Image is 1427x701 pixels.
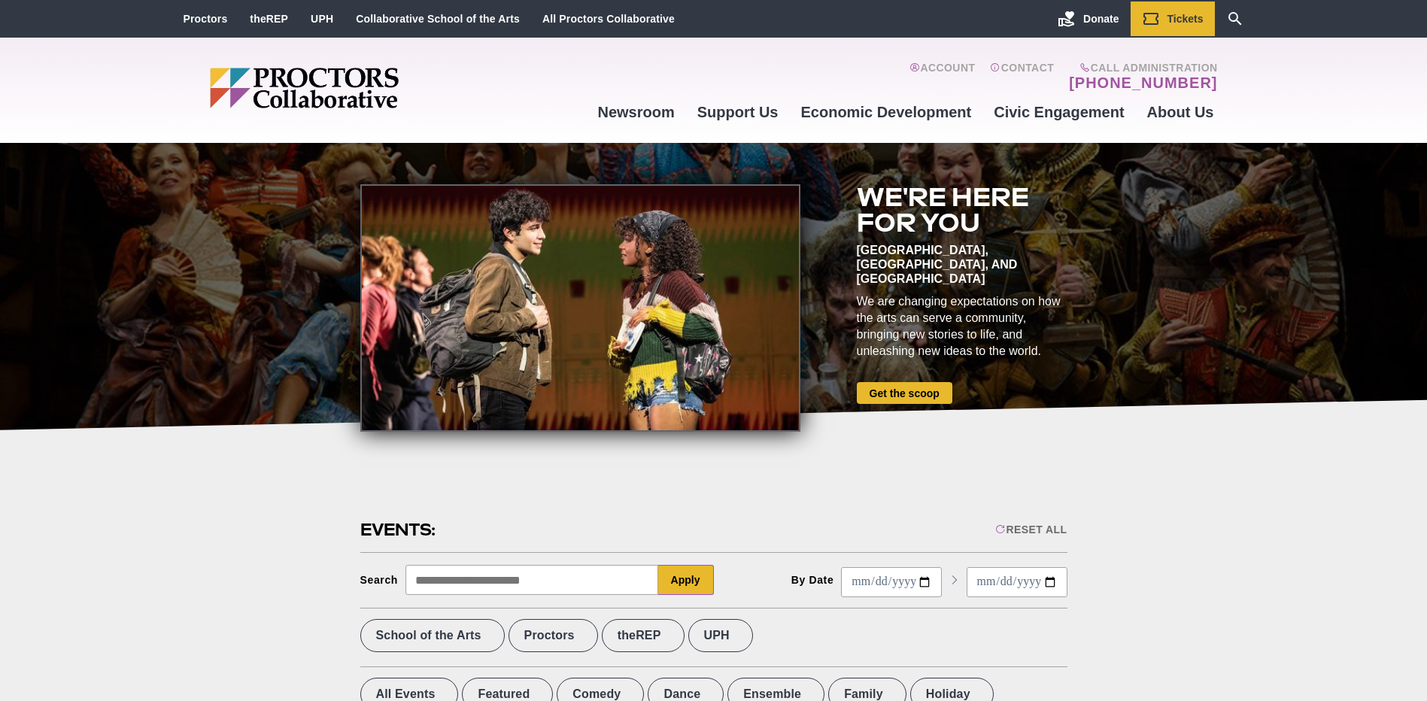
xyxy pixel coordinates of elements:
a: Newsroom [586,92,685,132]
a: Tickets [1131,2,1215,36]
a: Contact [990,62,1054,92]
a: Collaborative School of the Arts [356,13,520,25]
div: [GEOGRAPHIC_DATA], [GEOGRAPHIC_DATA], and [GEOGRAPHIC_DATA] [857,243,1067,286]
button: Apply [658,565,714,595]
div: Search [360,574,399,586]
a: About Us [1136,92,1225,132]
a: Support Us [686,92,790,132]
label: School of the Arts [360,619,505,652]
span: Donate [1083,13,1119,25]
div: Reset All [995,523,1067,536]
label: Proctors [509,619,598,652]
h2: We're here for you [857,184,1067,235]
a: Account [909,62,975,92]
span: Call Administration [1064,62,1217,74]
label: UPH [688,619,753,652]
a: theREP [250,13,288,25]
a: Get the scoop [857,382,952,404]
a: Civic Engagement [982,92,1135,132]
a: Proctors [184,13,228,25]
span: Tickets [1167,13,1204,25]
a: Search [1215,2,1255,36]
a: Economic Development [790,92,983,132]
div: We are changing expectations on how the arts can serve a community, bringing new stories to life,... [857,293,1067,360]
h2: Events: [360,518,438,542]
label: theREP [602,619,685,652]
a: [PHONE_NUMBER] [1069,74,1217,92]
img: Proctors logo [210,68,515,108]
a: All Proctors Collaborative [542,13,675,25]
div: By Date [791,574,834,586]
a: UPH [311,13,333,25]
a: Donate [1046,2,1130,36]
